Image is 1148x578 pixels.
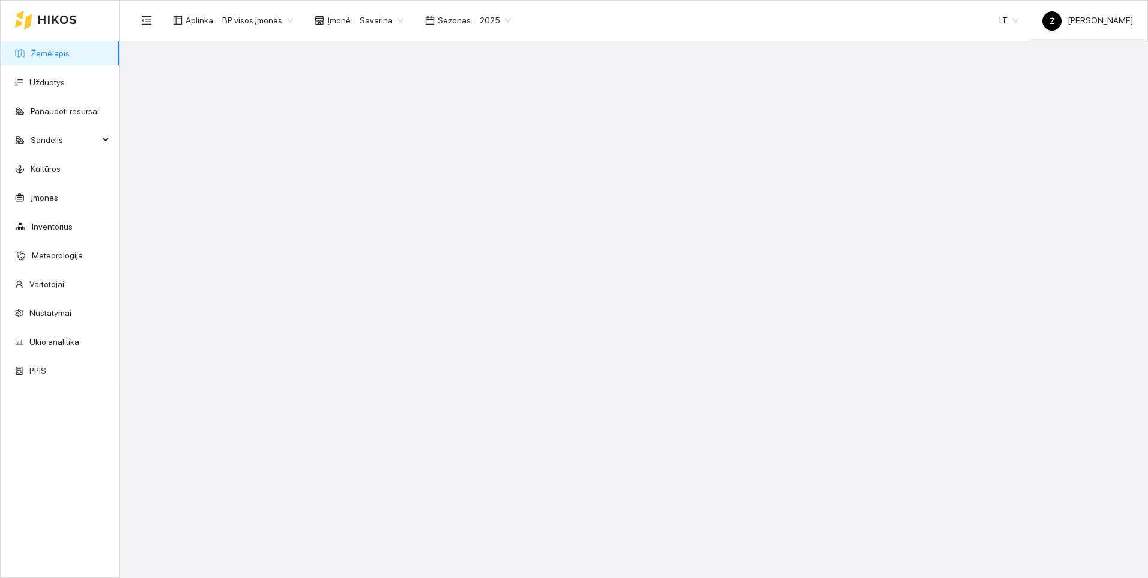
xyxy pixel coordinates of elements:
[186,14,215,27] span: Aplinka :
[29,308,71,318] a: Nustatymai
[425,16,435,25] span: calendar
[1050,11,1055,31] span: Ž
[1042,16,1133,25] span: [PERSON_NAME]
[315,16,324,25] span: shop
[31,49,70,58] a: Žemėlapis
[222,11,293,29] span: BP visos įmonės
[32,222,73,231] a: Inventorius
[31,128,99,152] span: Sandėlis
[31,193,58,202] a: Įmonės
[999,11,1018,29] span: LT
[29,78,65,87] a: Užduotys
[360,11,403,29] span: Savarina
[31,164,61,174] a: Kultūros
[29,366,46,376] a: PPIS
[29,337,79,347] a: Ūkio analitika
[134,8,159,32] button: menu-fold
[438,14,473,27] span: Sezonas :
[29,279,64,289] a: Vartotojai
[32,251,83,260] a: Meteorologija
[480,11,511,29] span: 2025
[141,15,152,26] span: menu-fold
[173,16,183,25] span: layout
[31,106,99,116] a: Panaudoti resursai
[327,14,352,27] span: Įmonė :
